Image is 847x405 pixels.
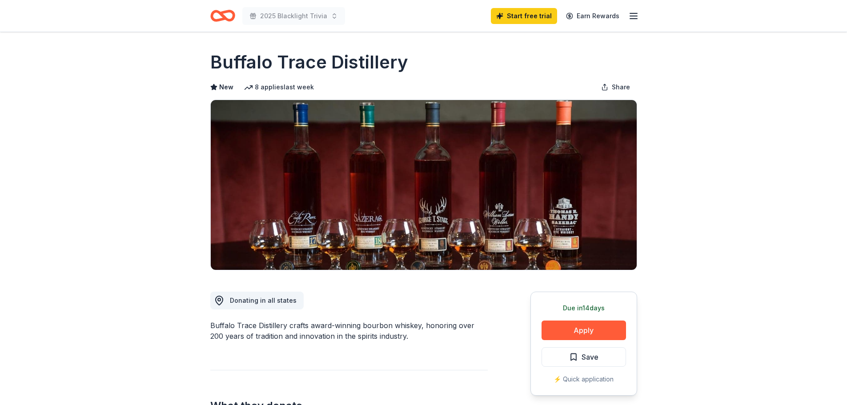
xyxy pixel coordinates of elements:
[230,297,297,304] span: Donating in all states
[210,50,408,75] h1: Buffalo Trace Distillery
[542,321,626,340] button: Apply
[219,82,233,92] span: New
[491,8,557,24] a: Start free trial
[612,82,630,92] span: Share
[561,8,625,24] a: Earn Rewards
[542,374,626,385] div: ⚡️ Quick application
[242,7,345,25] button: 2025 Blacklight Trivia
[244,82,314,92] div: 8 applies last week
[211,100,637,270] img: Image for Buffalo Trace Distillery
[260,11,327,21] span: 2025 Blacklight Trivia
[210,5,235,26] a: Home
[542,347,626,367] button: Save
[542,303,626,313] div: Due in 14 days
[582,351,598,363] span: Save
[210,320,488,341] div: Buffalo Trace Distillery crafts award-winning bourbon whiskey, honoring over 200 years of traditi...
[594,78,637,96] button: Share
